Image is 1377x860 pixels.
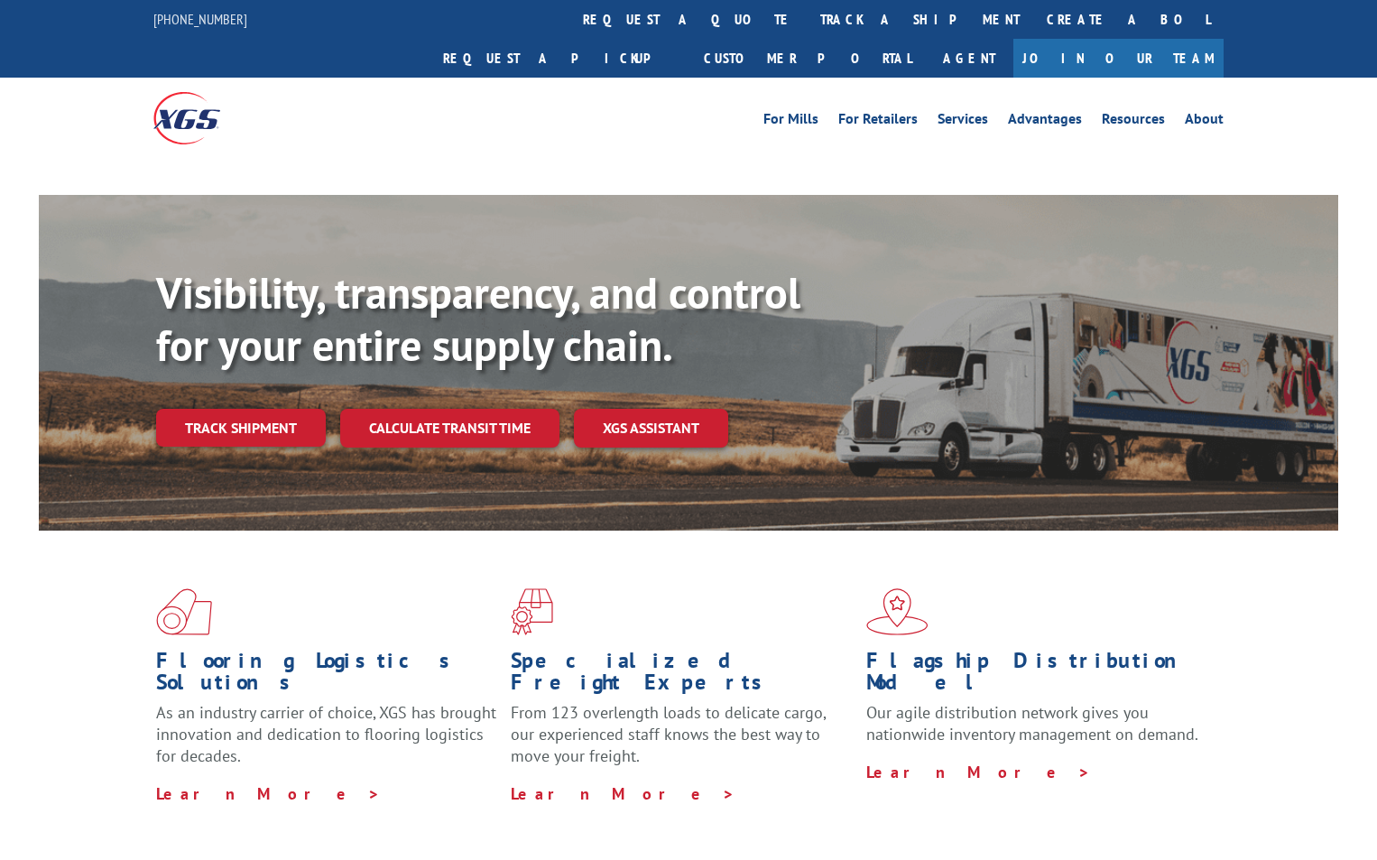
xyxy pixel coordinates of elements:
[866,702,1198,744] span: Our agile distribution network gives you nationwide inventory management on demand.
[838,112,918,132] a: For Retailers
[1008,112,1082,132] a: Advantages
[430,39,690,78] a: Request a pickup
[153,10,247,28] a: [PHONE_NUMBER]
[340,409,559,448] a: Calculate transit time
[690,39,925,78] a: Customer Portal
[156,702,496,766] span: As an industry carrier of choice, XGS has brought innovation and dedication to flooring logistics...
[938,112,988,132] a: Services
[866,762,1091,782] a: Learn More >
[156,650,497,702] h1: Flooring Logistics Solutions
[574,409,728,448] a: XGS ASSISTANT
[511,650,852,702] h1: Specialized Freight Experts
[511,588,553,635] img: xgs-icon-focused-on-flooring-red
[511,702,852,782] p: From 123 overlength loads to delicate cargo, our experienced staff knows the best way to move you...
[866,588,929,635] img: xgs-icon-flagship-distribution-model-red
[1185,112,1224,132] a: About
[1013,39,1224,78] a: Join Our Team
[156,409,326,447] a: Track shipment
[866,650,1207,702] h1: Flagship Distribution Model
[763,112,818,132] a: For Mills
[156,588,212,635] img: xgs-icon-total-supply-chain-intelligence-red
[1102,112,1165,132] a: Resources
[156,264,800,373] b: Visibility, transparency, and control for your entire supply chain.
[511,783,735,804] a: Learn More >
[156,783,381,804] a: Learn More >
[925,39,1013,78] a: Agent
